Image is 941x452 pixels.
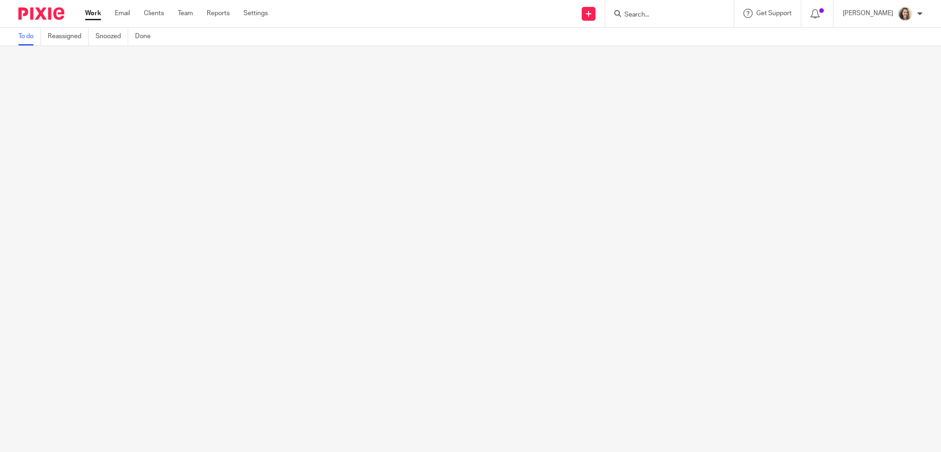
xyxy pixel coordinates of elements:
[96,28,128,46] a: Snoozed
[115,9,130,18] a: Email
[48,28,89,46] a: Reassigned
[624,11,706,19] input: Search
[18,7,64,20] img: Pixie
[207,9,230,18] a: Reports
[756,10,792,17] span: Get Support
[135,28,158,46] a: Done
[898,6,913,21] img: IMG_7896.JPG
[144,9,164,18] a: Clients
[843,9,893,18] p: [PERSON_NAME]
[244,9,268,18] a: Settings
[178,9,193,18] a: Team
[18,28,41,46] a: To do
[85,9,101,18] a: Work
